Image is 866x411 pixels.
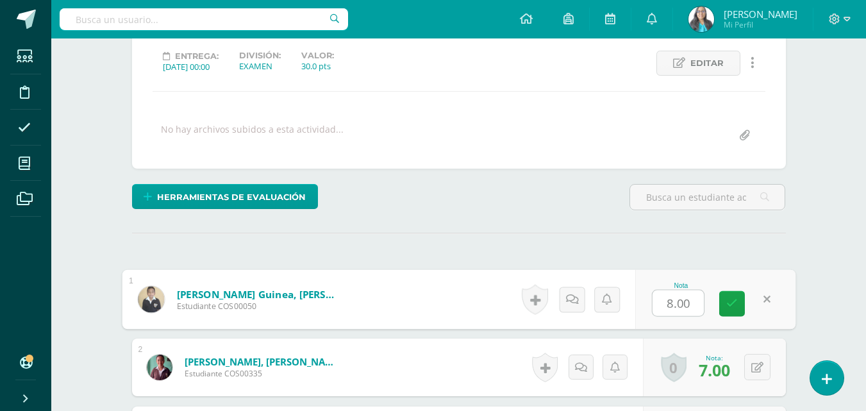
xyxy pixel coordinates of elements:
[175,51,219,61] span: Entrega:
[163,61,219,72] div: [DATE] 00:00
[176,287,335,301] a: [PERSON_NAME] Guinea, [PERSON_NAME]
[699,359,730,381] span: 7.00
[690,51,724,75] span: Editar
[724,8,797,21] span: [PERSON_NAME]
[138,286,164,312] img: 139ad4bce731a5d99f71967e08cee11c.png
[724,19,797,30] span: Mi Perfil
[661,353,687,382] a: 0
[301,60,334,72] div: 30.0 pts
[653,290,704,316] input: 0-30.0
[132,184,318,209] a: Herramientas de evaluación
[301,51,334,60] label: Valor:
[699,353,730,362] div: Nota:
[239,51,281,60] label: División:
[161,123,344,148] div: No hay archivos subidos a esta actividad...
[147,355,172,380] img: 8bd5dd2a82216a9066a4a0ba7af9a2c7.png
[185,368,338,379] span: Estudiante COS00335
[688,6,714,32] img: 7ae64ea2747cb993fe1df43346a0d3c9.png
[652,282,710,289] div: Nota
[239,60,281,72] div: EXAMEN
[176,301,335,312] span: Estudiante COS00050
[630,185,785,210] input: Busca un estudiante aquí...
[60,8,348,30] input: Busca un usuario...
[185,355,338,368] a: [PERSON_NAME], [PERSON_NAME]
[157,185,306,209] span: Herramientas de evaluación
